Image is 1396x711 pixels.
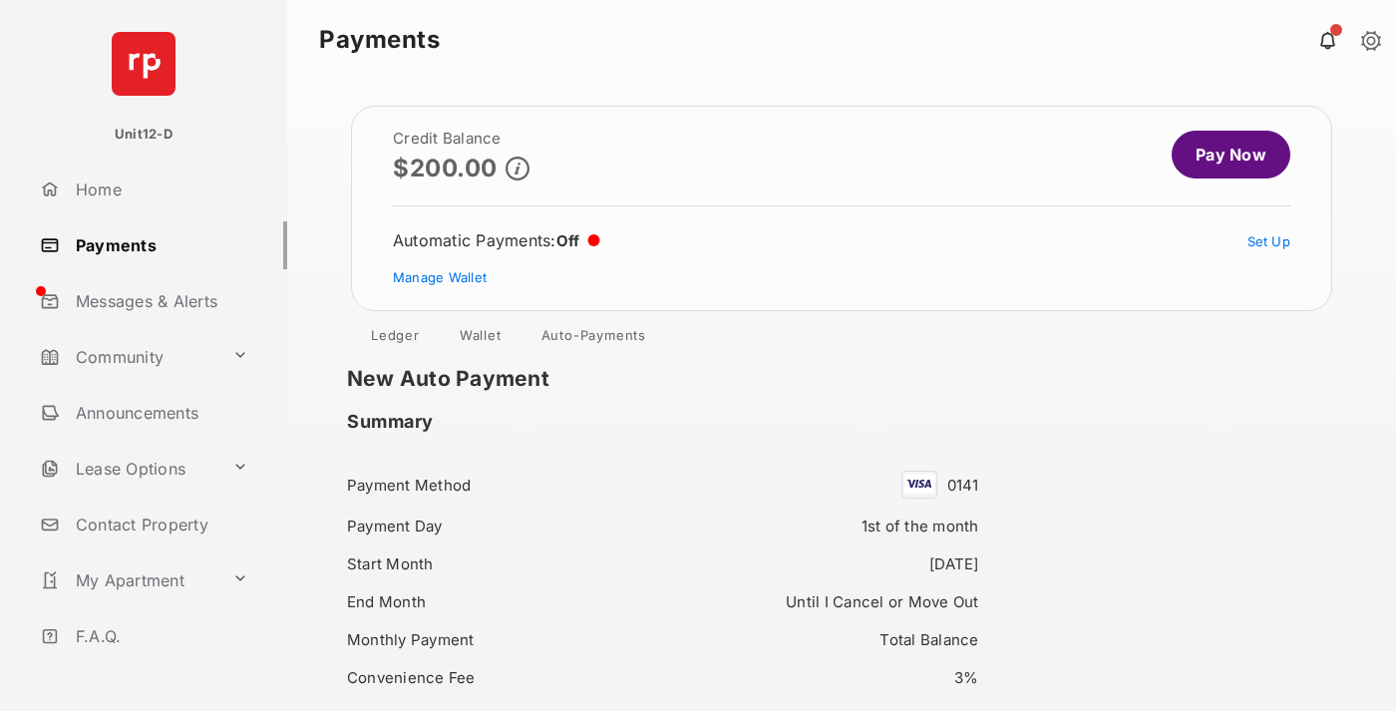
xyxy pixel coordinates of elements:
[319,28,440,52] strong: Payments
[393,269,487,285] a: Manage Wallet
[1247,233,1291,249] a: Set Up
[32,445,224,493] a: Lease Options
[32,612,287,660] a: F.A.Q.
[115,125,173,145] p: Unit12-D
[929,554,979,573] span: [DATE]
[393,155,498,181] p: $200.00
[347,626,650,653] div: Monthly Payment
[112,32,175,96] img: svg+xml;base64,PHN2ZyB4bWxucz0iaHR0cDovL3d3dy53My5vcmcvMjAwMC9zdmciIHdpZHRoPSI2NCIgaGVpZ2h0PSI2NC...
[32,277,287,325] a: Messages & Alerts
[444,327,518,351] a: Wallet
[32,389,287,437] a: Announcements
[347,588,650,615] div: End Month
[786,592,978,611] span: Until I Cancel or Move Out
[32,221,287,269] a: Payments
[675,664,978,691] div: 3%
[347,411,434,433] h2: Summary
[879,630,978,649] span: Total Balance
[347,513,650,539] div: Payment Day
[556,231,580,250] span: Off
[32,166,287,213] a: Home
[862,517,979,535] span: 1st of the month
[393,230,600,250] div: Automatic Payments :
[355,327,436,351] a: Ledger
[347,664,650,691] div: Convenience Fee
[32,501,287,548] a: Contact Property
[347,472,650,499] div: Payment Method
[947,476,979,495] span: 0141
[347,367,1009,391] h1: New Auto Payment
[393,131,529,147] h2: Credit Balance
[32,333,224,381] a: Community
[347,550,650,577] div: Start Month
[525,327,662,351] a: Auto-Payments
[32,556,224,604] a: My Apartment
